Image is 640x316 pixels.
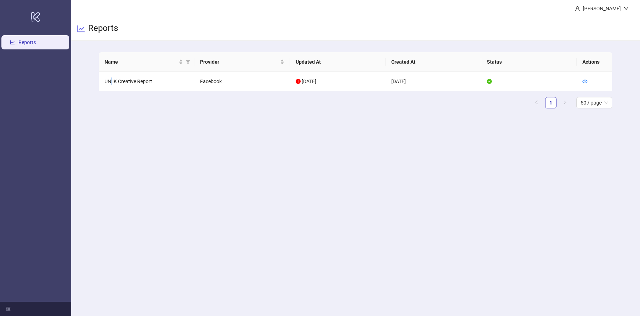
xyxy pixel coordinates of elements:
[386,52,481,72] th: Created At
[559,97,571,108] button: right
[531,97,542,108] button: left
[194,52,290,72] th: Provider
[577,52,612,72] th: Actions
[624,6,629,11] span: down
[6,306,11,311] span: menu-fold
[582,79,587,84] a: eye
[534,100,539,105] span: left
[487,79,492,84] span: check-circle
[104,58,177,66] span: Name
[531,97,542,108] li: Previous Page
[296,79,301,84] span: exclamation-circle
[481,52,577,72] th: Status
[580,5,624,12] div: [PERSON_NAME]
[194,72,290,91] td: Facebook
[99,52,194,72] th: Name
[77,25,85,33] span: line-chart
[386,72,481,91] td: [DATE]
[559,97,571,108] li: Next Page
[563,100,567,105] span: right
[545,97,556,108] a: 1
[184,57,192,67] span: filter
[88,23,118,35] h3: Reports
[186,60,190,64] span: filter
[575,6,580,11] span: user
[576,97,612,108] div: Page Size
[302,79,316,84] span: [DATE]
[99,72,194,91] td: UN:IK Creative Report
[581,97,608,108] span: 50 / page
[200,58,279,66] span: Provider
[18,39,36,45] a: Reports
[290,52,386,72] th: Updated At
